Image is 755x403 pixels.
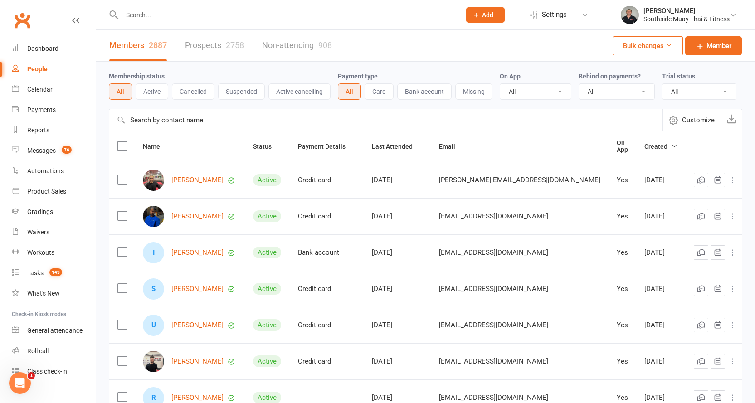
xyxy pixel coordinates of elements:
[644,285,677,293] div: [DATE]
[143,278,164,300] div: Shubham
[338,73,378,80] label: Payment type
[185,30,244,61] a: Prospects2758
[372,176,423,184] div: [DATE]
[143,141,170,152] button: Name
[171,176,224,184] a: [PERSON_NAME]
[149,40,167,50] div: 2887
[253,210,281,222] div: Active
[9,372,31,394] iframe: Intercom live chat
[12,141,96,161] a: Messages 76
[298,249,356,257] div: Bank account
[298,321,356,329] div: Credit card
[49,268,62,276] span: 143
[27,126,49,134] div: Reports
[12,263,96,283] a: Tasks 143
[12,120,96,141] a: Reports
[644,358,677,365] div: [DATE]
[143,242,164,263] div: Isharjot
[27,65,48,73] div: People
[372,249,423,257] div: [DATE]
[12,100,96,120] a: Payments
[617,213,628,220] div: Yes
[27,188,66,195] div: Product Sales
[298,358,356,365] div: Credit card
[12,361,96,382] a: Class kiosk mode
[613,36,683,55] button: Bulk changes
[617,321,628,329] div: Yes
[12,181,96,202] a: Product Sales
[136,83,168,100] button: Active
[253,143,282,150] span: Status
[617,285,628,293] div: Yes
[706,40,731,51] span: Member
[298,176,356,184] div: Credit card
[27,228,49,236] div: Waivers
[644,321,677,329] div: [DATE]
[298,285,356,293] div: Credit card
[253,355,281,367] div: Active
[397,83,452,100] button: Bank account
[298,213,356,220] div: Credit card
[27,290,60,297] div: What's New
[643,15,730,23] div: Southside Muay Thai & Fitness
[439,208,548,225] span: [EMAIL_ADDRESS][DOMAIN_NAME]
[439,353,548,370] span: [EMAIL_ADDRESS][DOMAIN_NAME]
[27,347,49,354] div: Roll call
[12,341,96,361] a: Roll call
[143,206,164,227] img: Ahmed
[644,394,677,402] div: [DATE]
[28,372,35,379] span: 1
[617,358,628,365] div: Yes
[253,319,281,331] div: Active
[262,30,332,61] a: Non-attending908
[617,176,628,184] div: Yes
[12,202,96,222] a: Gradings
[644,176,677,184] div: [DATE]
[439,141,465,152] button: Email
[171,213,224,220] a: [PERSON_NAME]
[372,213,423,220] div: [DATE]
[12,39,96,59] a: Dashboard
[27,45,58,52] div: Dashboard
[439,171,600,189] span: [PERSON_NAME][EMAIL_ADDRESS][DOMAIN_NAME]
[662,109,721,131] button: Customize
[143,143,170,150] span: Name
[439,280,548,297] span: [EMAIL_ADDRESS][DOMAIN_NAME]
[171,249,224,257] a: [PERSON_NAME]
[12,79,96,100] a: Calendar
[27,327,83,334] div: General attendance
[372,285,423,293] div: [DATE]
[372,141,423,152] button: Last Attended
[644,213,677,220] div: [DATE]
[171,285,224,293] a: [PERSON_NAME]
[62,146,72,154] span: 76
[12,161,96,181] a: Automations
[226,40,244,50] div: 2758
[268,83,331,100] button: Active cancelling
[579,73,641,80] label: Behind on payments?
[298,141,356,152] button: Payment Details
[11,9,34,32] a: Clubworx
[644,141,677,152] button: Created
[682,115,715,126] span: Customize
[253,247,281,258] div: Active
[171,321,224,329] a: [PERSON_NAME]
[109,109,662,131] input: Search by contact name
[621,6,639,24] img: thumb_image1524148262.png
[542,5,567,25] span: Settings
[171,358,224,365] a: [PERSON_NAME]
[482,11,493,19] span: Add
[27,147,56,154] div: Messages
[27,106,56,113] div: Payments
[172,83,214,100] button: Cancelled
[27,208,53,215] div: Gradings
[109,83,132,100] button: All
[218,83,265,100] button: Suspended
[27,368,67,375] div: Class check-in
[27,167,64,175] div: Automations
[455,83,492,100] button: Missing
[12,222,96,243] a: Waivers
[143,351,164,372] img: Matthew
[119,9,454,21] input: Search...
[27,269,44,277] div: Tasks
